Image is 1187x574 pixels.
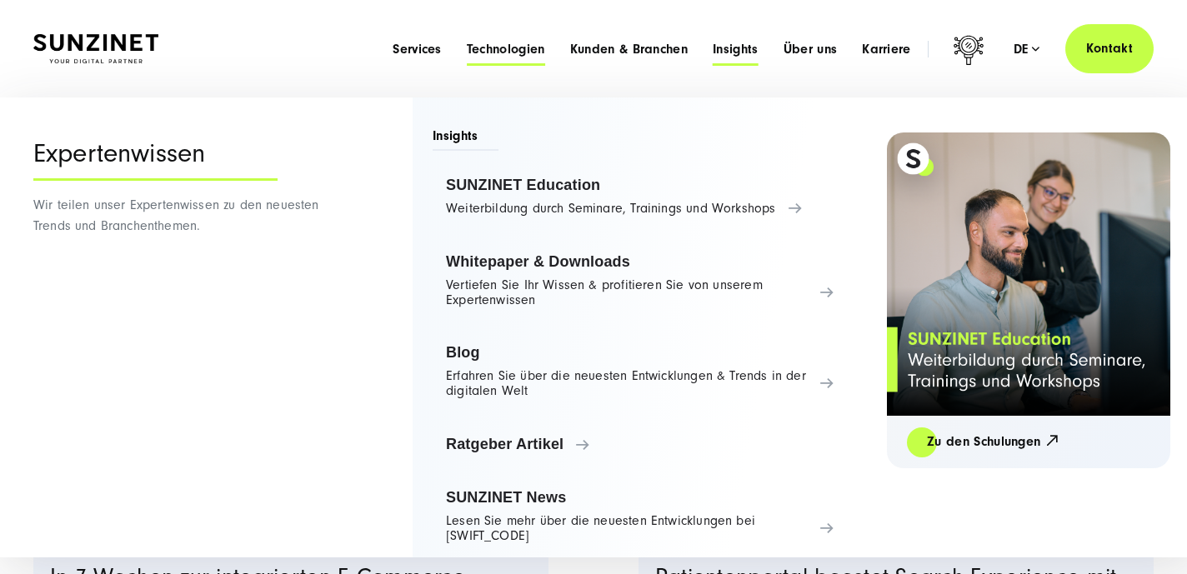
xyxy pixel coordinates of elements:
[433,165,847,228] a: SUNZINET Education Weiterbildung durch Seminare, Trainings und Workshops
[433,127,498,151] span: Insights
[467,41,545,57] a: Technologien
[433,332,847,411] a: Blog Erfahren Sie über die neuesten Entwicklungen & Trends in der digitalen Welt
[1014,41,1040,57] div: de
[1065,24,1154,73] a: Kontakt
[433,477,847,556] a: SUNZINET News Lesen Sie mehr über die neuesten Entwicklungen bei [SWIFT_CODE]
[784,41,838,57] a: Über uns
[433,424,847,464] a: Ratgeber Artikel
[33,139,278,181] div: Expertenwissen
[887,132,1170,416] img: Full service Digitalagentur SUNZINET - SUNZINET Education
[33,34,158,63] img: SUNZINET Full Service Digital Agentur
[862,41,911,57] a: Karriere
[907,432,1079,452] a: Zu den Schulungen 🡥
[570,41,688,57] a: Kunden & Branchen
[713,41,759,57] a: Insights
[393,41,442,57] a: Services
[446,436,834,452] span: Ratgeber Artikel
[433,242,847,320] a: Whitepaper & Downloads Vertiefen Sie Ihr Wissen & profitieren Sie von unserem Expertenwissen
